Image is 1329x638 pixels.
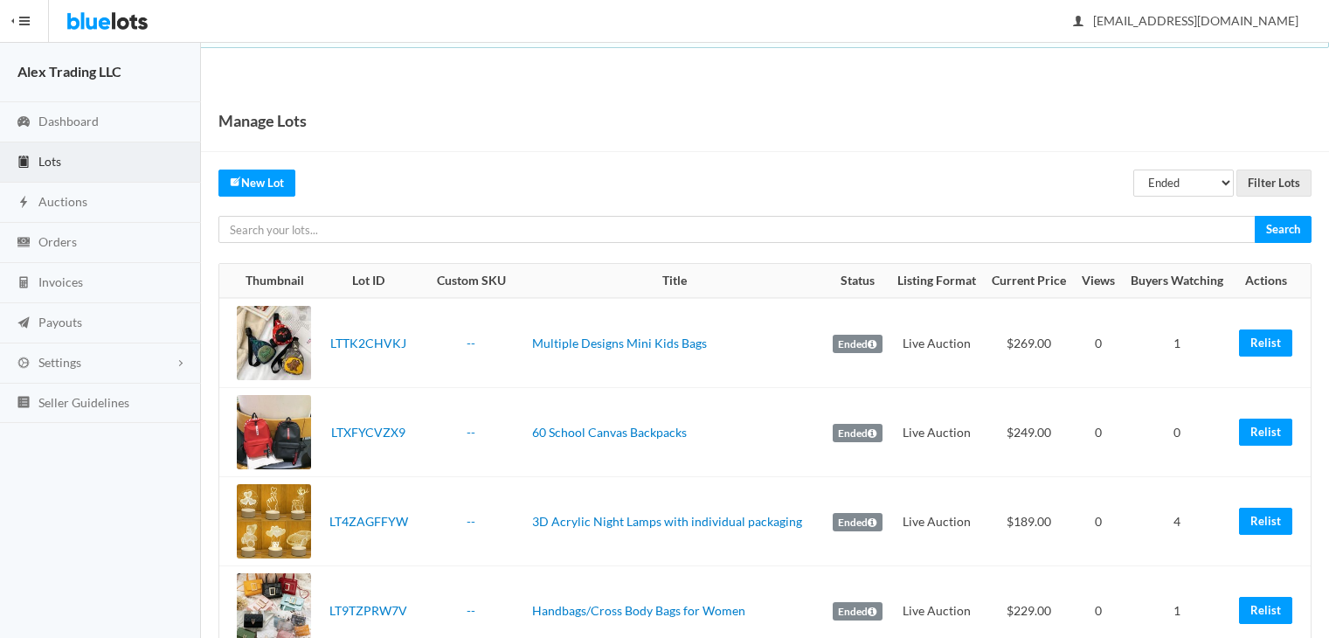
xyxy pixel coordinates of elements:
ion-icon: list box [15,395,32,412]
a: 3D Acrylic Night Lamps with individual packaging [532,514,802,529]
a: Relist [1239,597,1292,624]
a: -- [467,514,475,529]
td: 0 [1075,298,1123,388]
span: Orders [38,234,77,249]
span: Lots [38,154,61,169]
td: 1 [1123,298,1231,388]
a: LTTK2CHVKJ [330,336,406,350]
th: Buyers Watching [1123,264,1231,299]
a: Handbags/Cross Body Bags for Women [532,603,745,618]
input: Filter Lots [1236,170,1312,197]
a: -- [467,603,475,618]
th: Views [1075,264,1123,299]
a: LTXFYCVZX9 [331,425,405,440]
th: Lot ID [320,264,417,299]
th: Title [525,264,825,299]
ion-icon: create [230,176,241,187]
input: Search [1255,216,1312,243]
a: createNew Lot [218,170,295,197]
a: -- [467,336,475,350]
span: Invoices [38,274,83,289]
ion-icon: clipboard [15,155,32,171]
td: 0 [1123,388,1231,477]
ion-icon: cog [15,356,32,372]
ion-icon: cash [15,235,32,252]
ion-icon: flash [15,195,32,212]
td: 0 [1075,388,1123,477]
label: Ended [833,335,883,354]
span: Payouts [38,315,82,329]
th: Custom SKU [418,264,525,299]
th: Actions [1231,264,1311,299]
span: Auctions [38,194,87,209]
td: Live Auction [889,477,984,566]
td: Live Auction [889,388,984,477]
a: LT9TZPRW7V [329,603,407,618]
span: Settings [38,355,81,370]
span: [EMAIL_ADDRESS][DOMAIN_NAME] [1074,13,1298,28]
span: Seller Guidelines [38,395,129,410]
h1: Manage Lots [218,107,307,134]
a: -- [467,425,475,440]
span: Dashboard [38,114,99,128]
a: 60 School Canvas Backpacks [532,425,687,440]
td: Live Auction [889,298,984,388]
label: Ended [833,513,883,532]
strong: Alex Trading LLC [17,63,121,80]
td: $269.00 [984,298,1074,388]
th: Current Price [984,264,1074,299]
th: Status [825,264,889,299]
label: Ended [833,602,883,621]
a: Multiple Designs Mini Kids Bags [532,336,707,350]
td: 4 [1123,477,1231,566]
label: Ended [833,424,883,443]
a: Relist [1239,329,1292,357]
td: $189.00 [984,477,1074,566]
td: 0 [1075,477,1123,566]
th: Listing Format [889,264,984,299]
a: LT4ZAGFFYW [329,514,408,529]
a: Relist [1239,508,1292,535]
input: Search your lots... [218,216,1256,243]
ion-icon: paper plane [15,316,32,332]
a: Relist [1239,419,1292,446]
td: $249.00 [984,388,1074,477]
ion-icon: speedometer [15,114,32,131]
ion-icon: calculator [15,275,32,292]
th: Thumbnail [219,264,320,299]
ion-icon: person [1069,14,1087,31]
